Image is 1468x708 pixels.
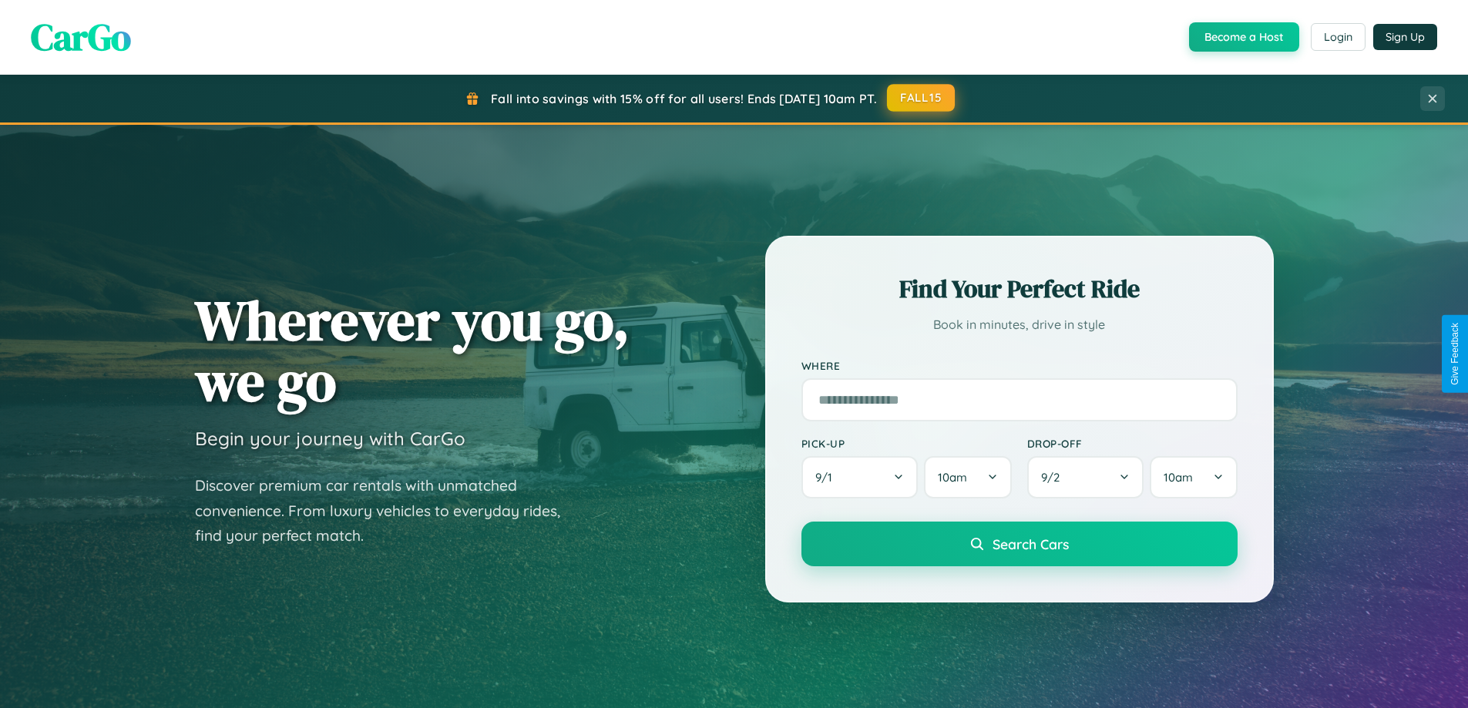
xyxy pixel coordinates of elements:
button: Search Cars [801,522,1238,566]
h1: Wherever you go, we go [195,290,630,411]
h2: Find Your Perfect Ride [801,272,1238,306]
span: 10am [938,470,967,485]
span: 9 / 1 [815,470,840,485]
span: 9 / 2 [1041,470,1067,485]
button: 10am [924,456,1011,498]
button: Become a Host [1189,22,1299,52]
label: Where [801,359,1238,372]
p: Discover premium car rentals with unmatched convenience. From luxury vehicles to everyday rides, ... [195,473,580,549]
h3: Begin your journey with CarGo [195,427,465,450]
button: Login [1311,23,1366,51]
button: 9/2 [1027,456,1144,498]
button: Sign Up [1373,24,1437,50]
span: 10am [1164,470,1193,485]
span: Fall into savings with 15% off for all users! Ends [DATE] 10am PT. [491,91,877,106]
span: CarGo [31,12,131,62]
p: Book in minutes, drive in style [801,314,1238,336]
label: Drop-off [1027,437,1238,450]
label: Pick-up [801,437,1012,450]
button: 10am [1150,456,1237,498]
button: 9/1 [801,456,919,498]
div: Give Feedback [1450,323,1460,385]
button: FALL15 [887,84,955,112]
span: Search Cars [993,535,1069,552]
